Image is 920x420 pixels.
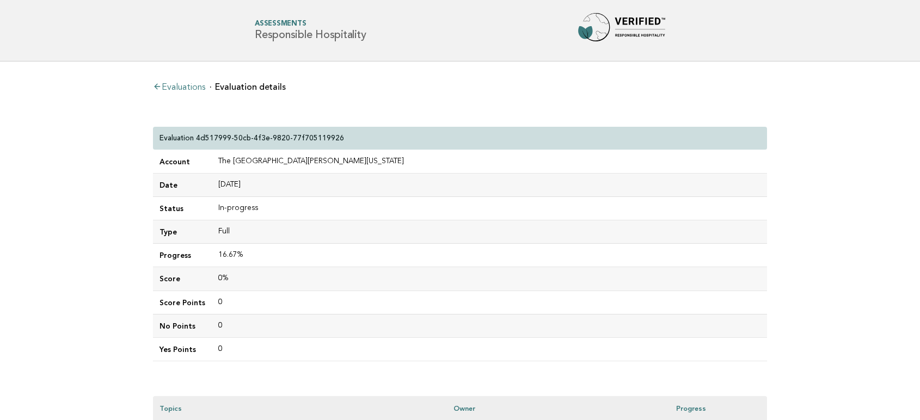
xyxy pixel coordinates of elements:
[212,150,767,174] td: The [GEOGRAPHIC_DATA][PERSON_NAME][US_STATE]
[160,133,344,143] p: Evaluation 4d517999-50cb-4f3e-9820-77f705119926
[578,13,665,48] img: Forbes Travel Guide
[212,291,767,314] td: 0
[212,174,767,197] td: [DATE]
[153,291,212,314] td: Score Points
[212,267,767,291] td: 0%
[212,314,767,337] td: 0
[153,267,212,291] td: Score
[212,244,767,267] td: 16.67%
[153,314,212,337] td: No Points
[212,197,767,220] td: In-progress
[153,150,212,174] td: Account
[153,220,212,244] td: Type
[153,244,212,267] td: Progress
[153,197,212,220] td: Status
[255,21,366,41] h1: Responsible Hospitality
[212,337,767,361] td: 0
[153,337,212,361] td: Yes Points
[153,174,212,197] td: Date
[212,220,767,244] td: Full
[255,21,366,28] span: Assessments
[210,83,286,91] li: Evaluation details
[153,83,205,92] a: Evaluations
